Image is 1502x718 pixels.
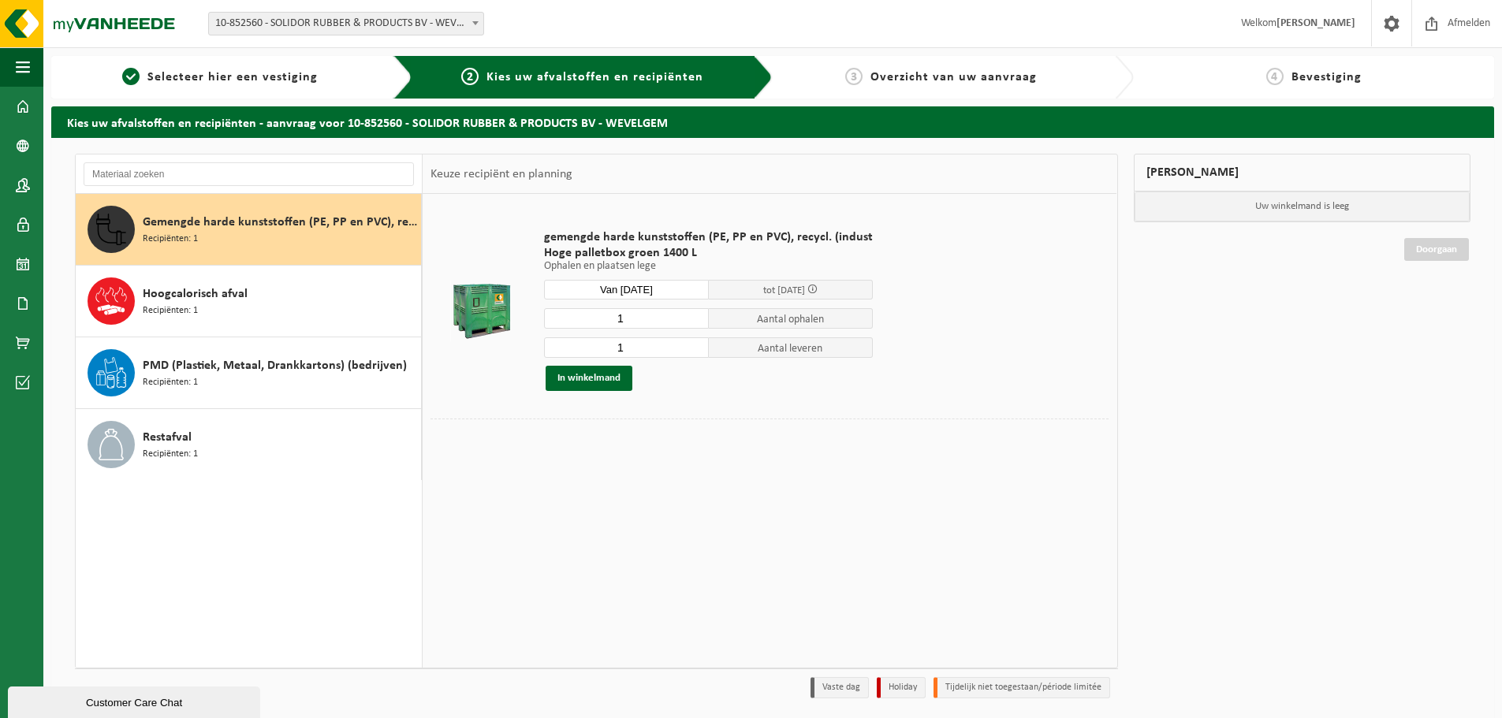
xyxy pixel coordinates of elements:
[84,162,414,186] input: Materiaal zoeken
[122,68,140,85] span: 1
[147,71,318,84] span: Selecteer hier een vestiging
[544,229,873,245] span: gemengde harde kunststoffen (PE, PP en PVC), recycl. (indust
[811,677,869,698] li: Vaste dag
[143,213,417,232] span: Gemengde harde kunststoffen (PE, PP en PVC), recycleerbaar (industrieel)
[209,13,483,35] span: 10-852560 - SOLIDOR RUBBER & PRODUCTS BV - WEVELGEM
[76,266,422,337] button: Hoogcalorisch afval Recipiënten: 1
[51,106,1494,137] h2: Kies uw afvalstoffen en recipiënten - aanvraag voor 10-852560 - SOLIDOR RUBBER & PRODUCTS BV - WE...
[1277,17,1355,29] strong: [PERSON_NAME]
[877,677,926,698] li: Holiday
[1266,68,1284,85] span: 4
[143,285,248,303] span: Hoogcalorisch afval
[1135,192,1470,221] p: Uw winkelmand is leeg
[143,375,198,390] span: Recipiënten: 1
[76,409,422,480] button: Restafval Recipiënten: 1
[143,232,198,247] span: Recipiënten: 1
[76,194,422,266] button: Gemengde harde kunststoffen (PE, PP en PVC), recycleerbaar (industrieel) Recipiënten: 1
[1134,154,1471,192] div: [PERSON_NAME]
[208,12,484,35] span: 10-852560 - SOLIDOR RUBBER & PRODUCTS BV - WEVELGEM
[544,245,873,261] span: Hoge palletbox groen 1400 L
[546,366,632,391] button: In winkelmand
[870,71,1037,84] span: Overzicht van uw aanvraag
[8,683,263,718] iframe: chat widget
[143,428,192,447] span: Restafval
[143,447,198,462] span: Recipiënten: 1
[76,337,422,409] button: PMD (Plastiek, Metaal, Drankkartons) (bedrijven) Recipiënten: 1
[143,356,407,375] span: PMD (Plastiek, Metaal, Drankkartons) (bedrijven)
[709,337,874,358] span: Aantal leveren
[709,308,874,329] span: Aantal ophalen
[934,677,1110,698] li: Tijdelijk niet toegestaan/période limitée
[1291,71,1362,84] span: Bevestiging
[143,303,198,318] span: Recipiënten: 1
[845,68,863,85] span: 3
[486,71,703,84] span: Kies uw afvalstoffen en recipiënten
[763,285,805,296] span: tot [DATE]
[544,280,709,299] input: Selecteer datum
[1404,238,1469,261] a: Doorgaan
[461,68,479,85] span: 2
[423,154,580,194] div: Keuze recipiënt en planning
[544,261,873,272] p: Ophalen en plaatsen lege
[59,68,381,87] a: 1Selecteer hier een vestiging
